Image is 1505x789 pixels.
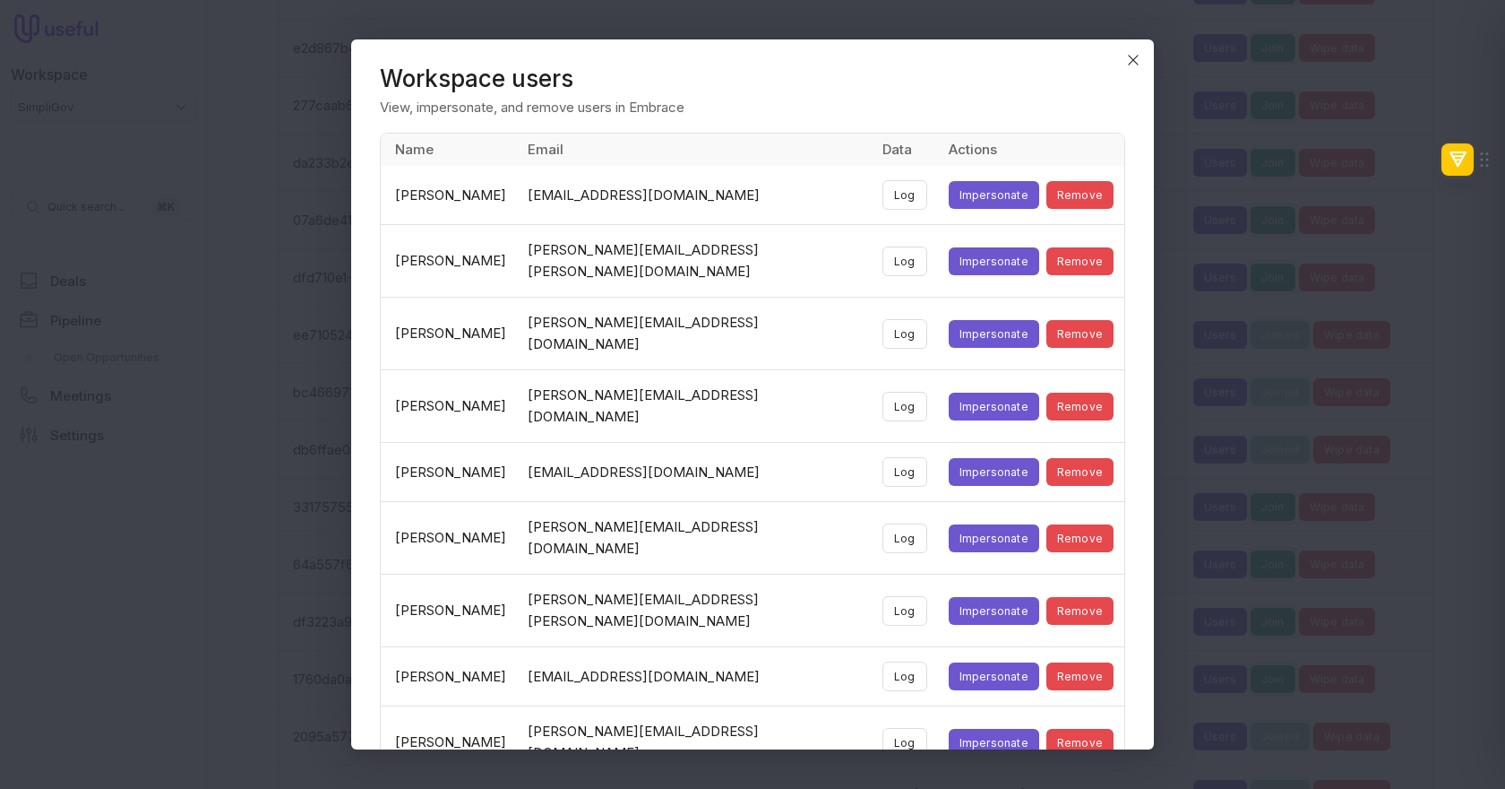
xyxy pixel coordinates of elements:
td: [PERSON_NAME] [381,225,517,298]
button: Impersonate [949,525,1039,552]
td: [PERSON_NAME][EMAIL_ADDRESS][PERSON_NAME][DOMAIN_NAME] [517,225,872,298]
td: [EMAIL_ADDRESS][DOMAIN_NAME] [517,443,872,502]
button: Log [882,392,927,421]
button: Remove [1046,458,1114,486]
td: [PERSON_NAME][EMAIL_ADDRESS][DOMAIN_NAME] [517,502,872,575]
button: Remove [1046,729,1114,757]
button: Remove [1046,247,1114,275]
td: [PERSON_NAME] [381,707,517,779]
button: Remove [1046,597,1114,625]
td: [PERSON_NAME] [381,298,517,370]
button: Close [1120,47,1147,74]
button: Log [882,728,927,758]
button: Log [882,457,927,487]
td: [PERSON_NAME][EMAIL_ADDRESS][DOMAIN_NAME] [517,298,872,370]
button: Log [882,524,927,553]
button: Impersonate [949,729,1039,757]
td: [PERSON_NAME] [381,443,517,502]
button: Impersonate [949,393,1039,421]
td: [EMAIL_ADDRESS][DOMAIN_NAME] [517,647,872,707]
td: [PERSON_NAME][EMAIL_ADDRESS][DOMAIN_NAME] [517,370,872,443]
button: Remove [1046,320,1114,348]
button: Log [882,247,927,276]
button: Log [882,319,927,349]
button: Remove [1046,663,1114,690]
th: Actions [938,134,1124,166]
th: Name [381,134,517,166]
p: View, impersonate, and remove users in Embrace [380,97,1125,118]
button: Impersonate [949,247,1039,275]
td: [PERSON_NAME] [381,502,517,575]
button: Impersonate [949,663,1039,690]
td: [PERSON_NAME] [381,166,517,225]
td: [PERSON_NAME][EMAIL_ADDRESS][DOMAIN_NAME] [517,707,872,779]
button: Log [882,180,927,210]
header: Workspace users [380,68,1125,90]
td: [PERSON_NAME][EMAIL_ADDRESS][PERSON_NAME][DOMAIN_NAME] [517,575,872,647]
button: Impersonate [949,181,1039,209]
button: Log [882,596,927,626]
button: Impersonate [949,597,1039,625]
button: Impersonate [949,320,1039,348]
th: Email [517,134,872,166]
button: Remove [1046,393,1114,421]
button: Remove [1046,181,1114,209]
button: Impersonate [949,458,1039,486]
td: [PERSON_NAME] [381,370,517,443]
td: [PERSON_NAME] [381,647,517,707]
td: [EMAIL_ADDRESS][DOMAIN_NAME] [517,166,872,225]
button: Remove [1046,525,1114,552]
th: Data [872,134,938,166]
button: Log [882,662,927,691]
td: [PERSON_NAME] [381,575,517,647]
